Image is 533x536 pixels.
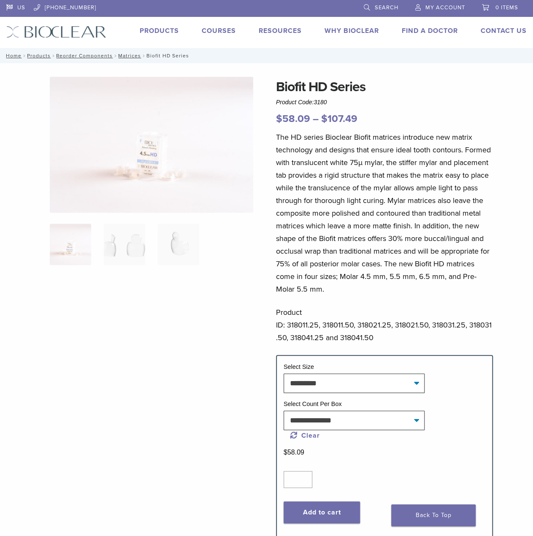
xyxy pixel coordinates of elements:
a: Clear [290,431,320,440]
img: Biofit HD Series - Image 3 [158,224,199,265]
span: – [313,113,319,125]
h1: Biofit HD Series [276,77,493,97]
span: / [22,54,27,58]
img: Posterior-Biofit-HD-Series-Matrices-324x324.jpg [50,224,91,265]
span: / [113,54,118,58]
p: The HD series Bioclear Biofit matrices introduce new matrix technology and designs that ensure id... [276,131,493,295]
button: Add to cart [284,501,360,523]
a: Why Bioclear [325,27,379,35]
bdi: 58.09 [276,113,310,125]
bdi: 107.49 [321,113,357,125]
a: Back To Top [391,504,476,526]
span: 3180 [314,99,327,106]
span: / [141,54,146,58]
a: Contact Us [481,27,527,35]
a: Reorder Components [56,53,113,59]
a: Courses [202,27,236,35]
a: Products [140,27,179,35]
img: Bioclear [6,26,106,38]
a: Resources [259,27,302,35]
span: Search [375,4,398,11]
span: $ [284,449,287,456]
a: Find A Doctor [402,27,458,35]
a: Home [3,53,22,59]
span: / [51,54,56,58]
img: Biofit HD Series - Image 2 [104,224,145,265]
span: $ [276,113,282,125]
img: Posterior Biofit HD Series Matrices [50,77,253,213]
p: Product ID: 318011.25, 318011.50, 318021.25, 318021.50, 318031.25, 318031.50, 318041.25 and 31804... [276,306,493,344]
span: 0 items [495,4,518,11]
bdi: 58.09 [284,449,304,456]
span: Product Code: [276,99,327,106]
label: Select Size [284,363,314,370]
span: $ [321,113,327,125]
a: Products [27,53,51,59]
a: Matrices [118,53,141,59]
label: Select Count Per Box [284,401,342,407]
span: My Account [425,4,465,11]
